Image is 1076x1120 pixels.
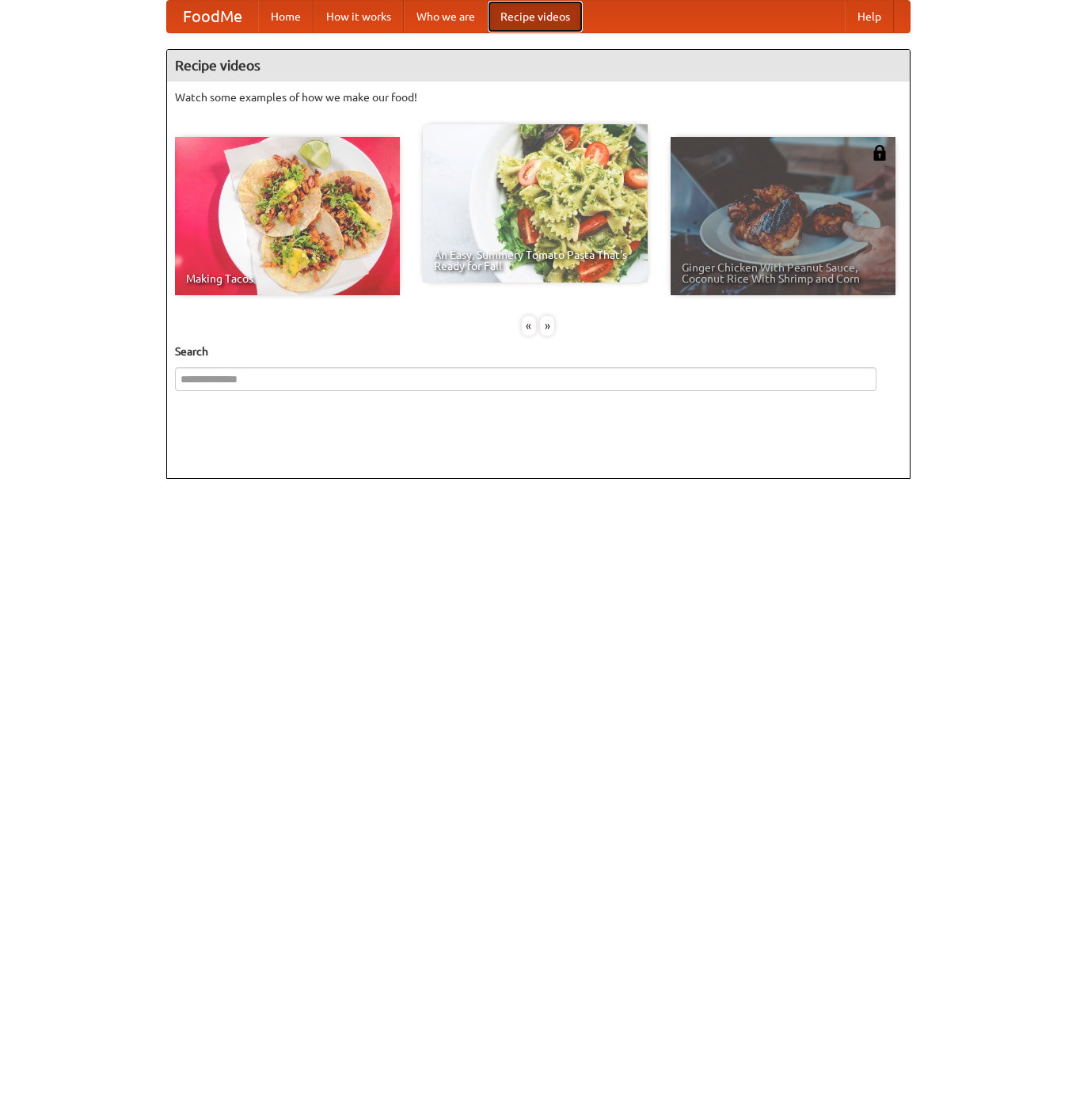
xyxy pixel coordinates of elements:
a: Making Tacos [175,137,400,295]
span: Making Tacos [186,273,389,284]
h4: Recipe videos [167,50,910,82]
a: How it works [314,1,404,32]
a: FoodMe [167,1,258,32]
a: Who we are [404,1,488,32]
img: 483408.png [872,145,888,161]
a: An Easy, Summery Tomato Pasta That's Ready for Fall [423,124,648,283]
a: Help [845,1,894,32]
span: An Easy, Summery Tomato Pasta That's Ready for Fall [434,249,637,271]
div: » [540,316,554,336]
p: Watch some examples of how we make our food! [175,89,902,105]
h5: Search [175,344,902,359]
a: Recipe videos [488,1,583,32]
div: « [522,316,536,336]
a: Home [258,1,314,32]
